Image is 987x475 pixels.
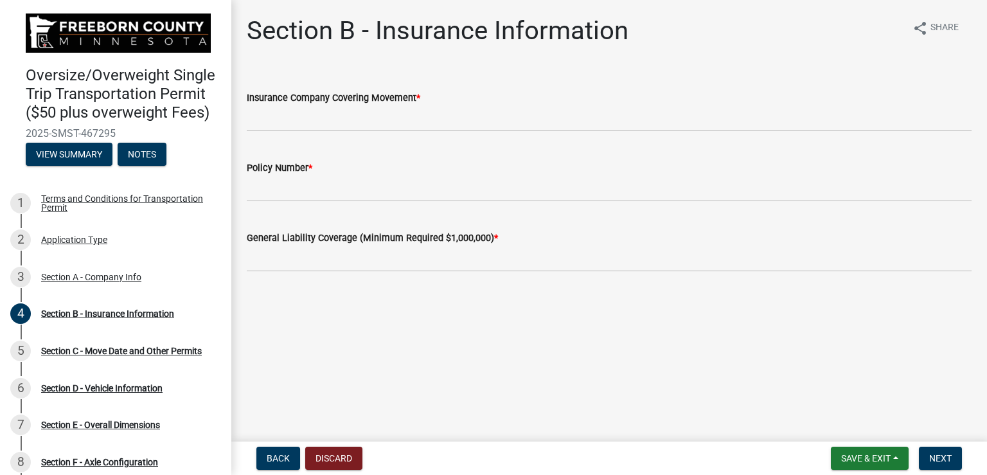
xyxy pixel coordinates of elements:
[26,13,211,53] img: Freeborn County, Minnesota
[247,164,312,173] label: Policy Number
[267,453,290,463] span: Back
[902,15,969,40] button: shareShare
[41,194,211,212] div: Terms and Conditions for Transportation Permit
[10,303,31,324] div: 4
[10,378,31,399] div: 6
[118,150,166,160] wm-modal-confirm: Notes
[247,234,498,243] label: General Liability Coverage (Minimum Required $1,000,000)
[41,346,202,355] div: Section C - Move Date and Other Permits
[10,193,31,213] div: 1
[26,127,206,139] span: 2025-SMST-467295
[41,309,174,318] div: Section B - Insurance Information
[118,143,166,166] button: Notes
[256,447,300,470] button: Back
[912,21,928,36] i: share
[841,453,891,463] span: Save & Exit
[10,341,31,361] div: 5
[41,384,163,393] div: Section D - Vehicle Information
[26,150,112,160] wm-modal-confirm: Summary
[10,452,31,472] div: 8
[10,229,31,250] div: 2
[10,415,31,435] div: 7
[247,94,420,103] label: Insurance Company Covering Movement
[929,453,952,463] span: Next
[26,66,221,121] h4: Oversize/Overweight Single Trip Transportation Permit ($50 plus overweight Fees)
[41,420,160,429] div: Section E - Overall Dimensions
[26,143,112,166] button: View Summary
[919,447,962,470] button: Next
[10,267,31,287] div: 3
[305,447,362,470] button: Discard
[41,235,107,244] div: Application Type
[41,273,141,282] div: Section A - Company Info
[831,447,909,470] button: Save & Exit
[930,21,959,36] span: Share
[41,458,158,467] div: Section F - Axle Configuration
[247,15,628,46] h1: Section B - Insurance Information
